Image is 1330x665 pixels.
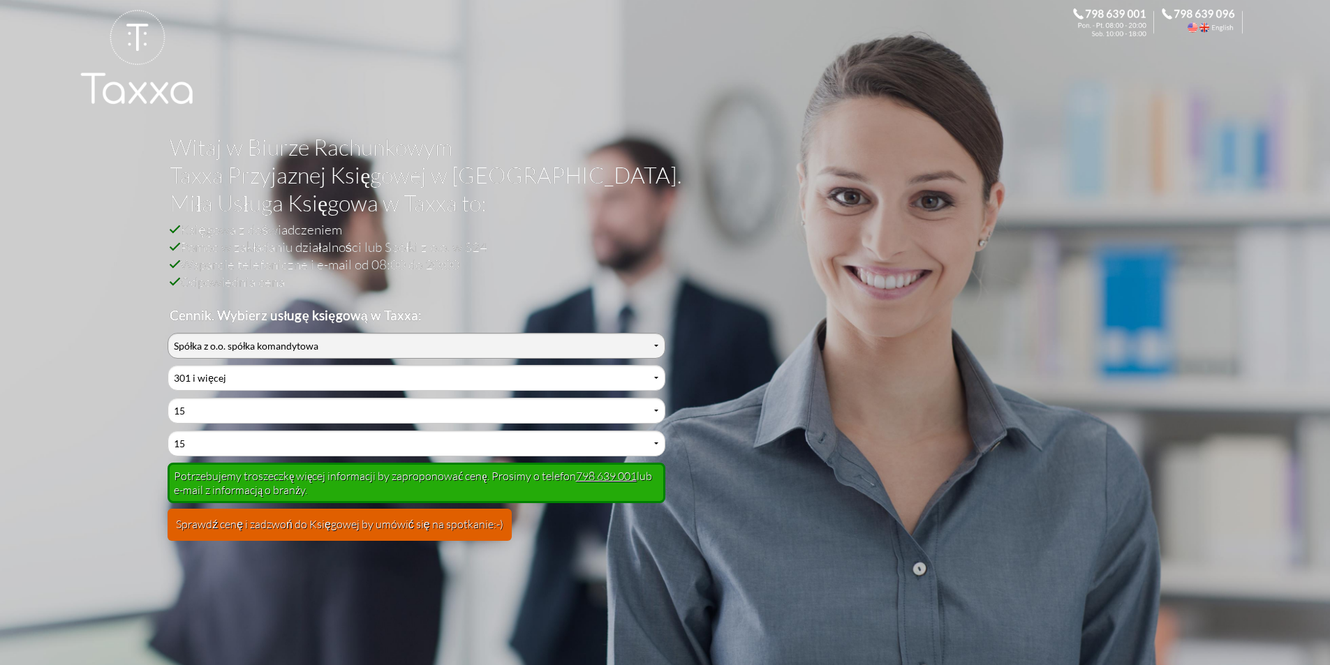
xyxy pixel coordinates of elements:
[168,463,665,503] div: Potrzebujemy troszeczkę więcej informacji by zaproponować cenę. Prosimy o telefon lub e-mail z in...
[168,333,665,550] div: Cennik Usług Księgowych Przyjaznej Księgowej w Biurze Rachunkowym Taxxa
[1073,8,1162,36] div: Zadzwoń do Księgowej. 798 639 001
[1162,8,1250,36] div: Call the Accountant. 798 639 096
[168,509,512,541] button: Sprawdź cenę i zadzwoń do Księgowej by umówić się na spotkanie:-)
[170,307,422,323] b: Cennik. Wybierz usługę księgową w Taxxa:
[576,469,637,483] a: 798 639 001
[170,221,1144,324] h2: Księgowa z doświadczeniem Pomoc w zakładaniu działalności lub Spółki z o.o. w S24 Wsparcie telefo...
[170,133,1144,221] h1: Witaj w Biurze Rachunkowym Taxxa Przyjaznej Księgowej w [GEOGRAPHIC_DATA]. Miła Usługa Księgowa w...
